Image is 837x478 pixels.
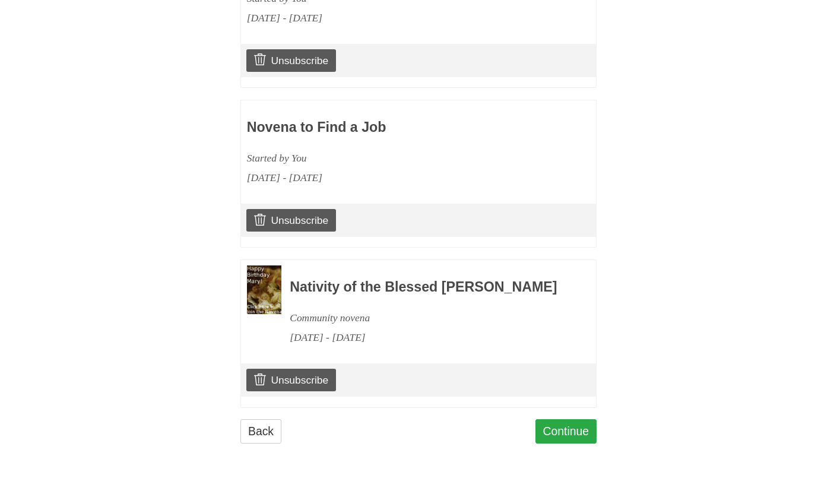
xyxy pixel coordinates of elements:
img: Novena image [247,265,281,314]
h3: Nativity of the Blessed [PERSON_NAME] [290,280,564,295]
a: Unsubscribe [246,209,336,232]
a: Unsubscribe [246,369,336,391]
div: Community novena [290,308,564,328]
div: [DATE] - [DATE] [247,168,521,188]
a: Continue [535,419,597,444]
div: [DATE] - [DATE] [290,328,564,347]
h3: Novena to Find a Job [247,120,521,135]
a: Back [240,419,281,444]
a: Unsubscribe [246,49,336,72]
div: [DATE] - [DATE] [247,8,521,28]
div: Started by You [247,148,521,168]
